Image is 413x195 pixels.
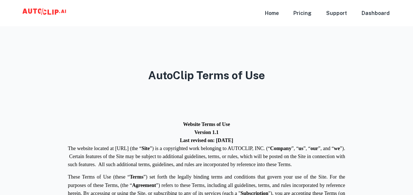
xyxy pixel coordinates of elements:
span: Website Terms of Use [183,122,230,127]
span: Last revised on: [DATE] [180,138,233,143]
span: we [334,146,340,151]
span: ”, and “ [318,146,334,151]
span: ”, “ [292,146,299,151]
span: us [298,146,303,151]
h3: AutoClip Terms of Use [9,67,404,84]
span: Version 1.1 [194,130,219,135]
span: The website located at [URL] (the “ [68,146,142,151]
span: These Terms of Use (these “ [68,174,130,180]
span: our [310,146,318,151]
span: Site [142,146,150,151]
span: Company [270,146,291,151]
span: ”). Certain features of the Site may be subject to additional guidelines, terms, or rules, which ... [68,146,347,167]
span: ”) set forth the legally binding terms and conditions that govern your use of the Site. For the p... [68,174,347,188]
span: ”) is a copyrighted work belonging to AUTOCLIP, INC. (“ [150,146,270,151]
span: ”, “ [303,146,310,151]
span: Agreement [132,183,156,188]
span: Terms [130,174,144,180]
